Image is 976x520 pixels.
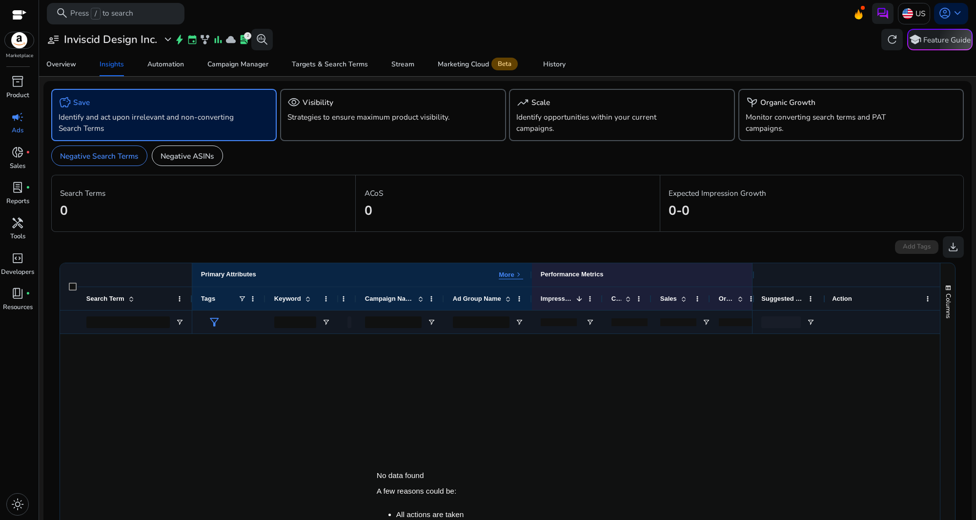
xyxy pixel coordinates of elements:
[907,29,973,50] button: schoolFeature Guide
[86,295,124,302] span: Search Term
[26,150,30,155] span: fiber_manual_record
[669,187,955,199] p: Expected Impression Growth
[746,96,758,109] span: psychiatry
[586,318,594,326] button: Open Filter Menu
[543,61,566,68] div: History
[1,268,34,277] p: Developers
[47,33,60,46] span: user_attributes
[719,295,733,302] span: Orders
[491,58,518,71] span: Beta
[56,7,68,20] span: search
[73,98,90,107] h5: Save
[100,61,124,68] div: Insights
[287,96,300,109] span: visibility
[11,217,24,229] span: handyman
[611,295,621,302] span: Clicks
[70,8,133,20] p: Press to search
[26,291,30,296] span: fiber_manual_record
[923,35,971,45] p: Feature Guide
[86,316,170,328] input: Search Term Filter Input
[365,295,414,302] span: Campaign Name
[176,318,183,326] button: Open Filter Menu
[207,61,268,68] div: Campaign Manager
[377,471,424,480] p: No data found
[881,29,903,50] button: refresh
[239,34,249,45] span: lab_profile
[162,33,174,46] span: expand_more
[902,8,913,19] img: us.svg
[26,186,30,190] span: fiber_manual_record
[11,287,24,300] span: book_4
[225,34,236,45] span: cloud
[174,34,185,45] span: bolt
[3,303,33,312] p: Resources
[11,75,24,88] span: inventory_2
[161,150,214,162] p: Negative ASINs
[377,487,456,496] p: A few reasons could be:
[453,316,509,328] input: Ad Group Name Filter Input
[516,111,692,134] p: Identify opportunities within your current campaigns.
[541,295,572,302] span: Impressions
[944,293,953,318] span: Columns
[256,33,268,46] span: search_insights
[11,252,24,265] span: code_blocks
[46,61,76,68] div: Overview
[6,52,33,60] p: Marketplace
[322,318,330,326] button: Open Filter Menu
[251,29,273,50] button: search_insights
[427,318,435,326] button: Open Filter Menu
[391,61,414,68] div: Stream
[91,8,100,20] span: /
[6,197,29,207] p: Reports
[11,146,24,159] span: donut_small
[943,236,964,258] button: download
[438,60,520,69] div: Marketing Cloud
[11,181,24,194] span: lab_profile
[760,98,815,107] h5: Organic Growth
[807,318,814,326] button: Open Filter Menu
[11,111,24,124] span: campaign
[660,295,677,302] span: Sales
[11,498,24,511] span: light_mode
[64,33,157,46] h3: Inviscid Design Inc.
[909,33,921,46] span: school
[702,318,710,326] button: Open Filter Menu
[514,270,523,279] span: keyboard_arrow_right
[915,5,925,22] p: US
[60,203,346,219] h2: 0
[274,316,316,328] input: Keyword Filter Input
[832,295,852,302] span: Action
[59,96,71,109] span: savings
[287,111,463,123] p: Strategies to ensure maximum product visibility.
[947,241,959,253] span: download
[746,111,921,134] p: Monitor converting search terms and PAT campaigns.
[499,270,514,279] p: More
[365,187,651,199] p: ACoS
[59,111,234,134] p: Identify and act upon irrelevant and non-converting Search Terms
[274,295,301,302] span: Keyword
[886,33,898,46] span: refresh
[201,270,256,280] div: Primary Attributes
[292,61,368,68] div: Targets & Search Terms
[396,510,464,519] li: All actions are taken
[365,203,651,219] h2: 0
[201,295,215,302] span: Tags
[453,295,501,302] span: Ad Group Name
[516,96,529,109] span: trending_up
[10,162,25,171] p: Sales
[365,316,422,328] input: Campaign Name Filter Input
[12,126,23,136] p: Ads
[213,34,224,45] span: bar_chart
[10,232,25,242] p: Tools
[5,32,34,48] img: amazon.svg
[669,203,955,219] h2: 0-0
[6,91,29,101] p: Product
[244,32,251,40] div: 2
[60,187,346,199] p: Search Terms
[60,150,138,162] p: Negative Search Terms
[303,98,333,107] h5: Visibility
[951,7,964,20] span: keyboard_arrow_down
[761,295,804,302] span: Suggested Bid
[938,7,951,20] span: account_circle
[208,316,221,329] span: filter_alt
